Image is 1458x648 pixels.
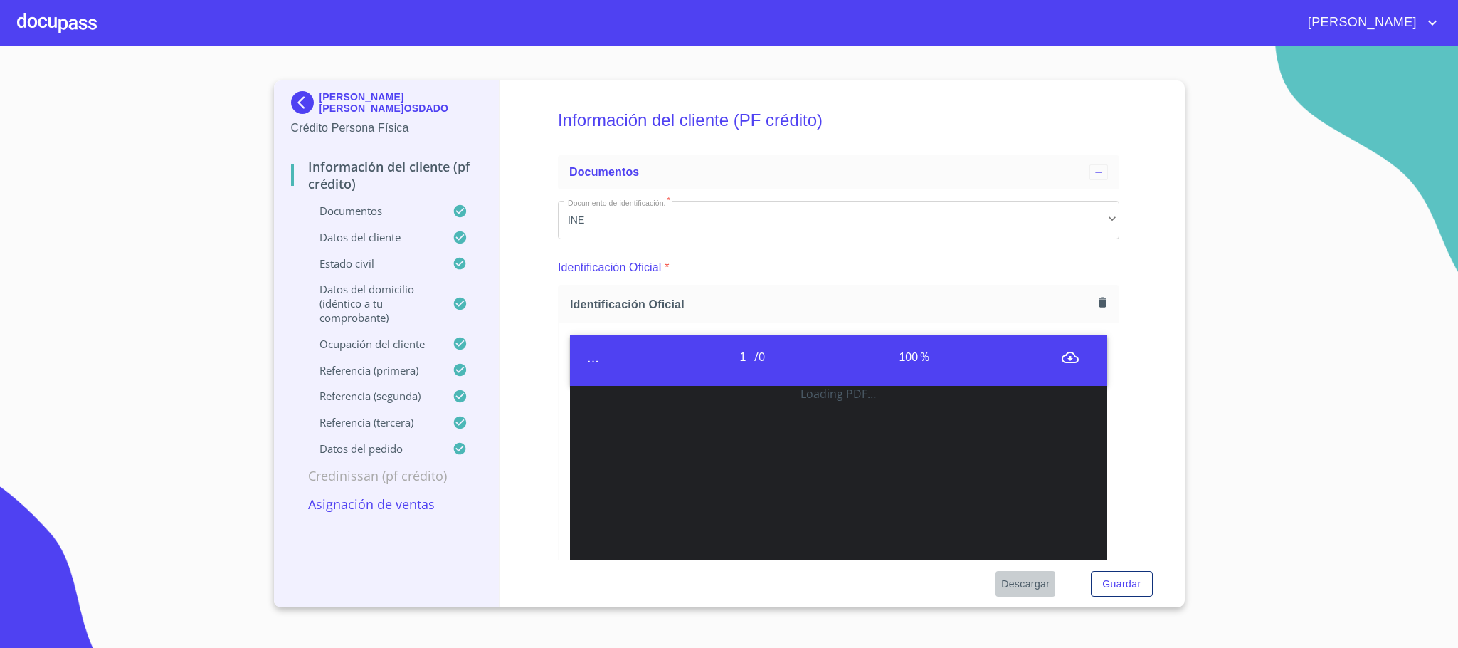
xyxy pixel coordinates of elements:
p: Documentos [291,204,453,218]
p: Asignación de Ventas [291,496,482,513]
div: [PERSON_NAME] [PERSON_NAME]OSDADO [291,91,482,120]
p: Referencia (primera) [291,363,453,377]
span: Identificación Oficial [570,297,1093,312]
span: [PERSON_NAME] [1297,11,1424,34]
div: Documentos [558,155,1119,189]
p: Identificación Oficial [558,259,662,276]
button: menu [1062,349,1079,366]
img: Docupass spot blue [291,91,319,114]
div: INE [558,201,1119,239]
span: Guardar [1102,575,1141,593]
p: Credinissan (PF crédito) [291,467,482,484]
div: Loading PDF… [801,386,876,402]
p: Datos del domicilio (idéntico a tu comprobante) [291,282,453,325]
button: account of current user [1297,11,1441,34]
p: Referencia (segunda) [291,389,453,403]
p: Crédito Persona Física [291,120,482,137]
h5: Información del cliente (PF crédito) [558,91,1119,150]
span: Documentos [569,166,639,178]
button: Descargar [995,571,1055,597]
h6: ... [587,346,731,369]
p: Estado Civil [291,256,453,271]
span: Descargar [1001,575,1050,593]
button: Guardar [1091,571,1152,597]
p: Referencia (tercera) [291,415,453,429]
span: % [920,349,929,365]
p: Ocupación del Cliente [291,337,453,351]
p: Datos del cliente [291,230,453,244]
span: / 0 [754,349,765,365]
p: Datos del pedido [291,441,453,456]
p: [PERSON_NAME] [PERSON_NAME]OSDADO [319,91,482,114]
p: Información del cliente (PF crédito) [291,158,482,192]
